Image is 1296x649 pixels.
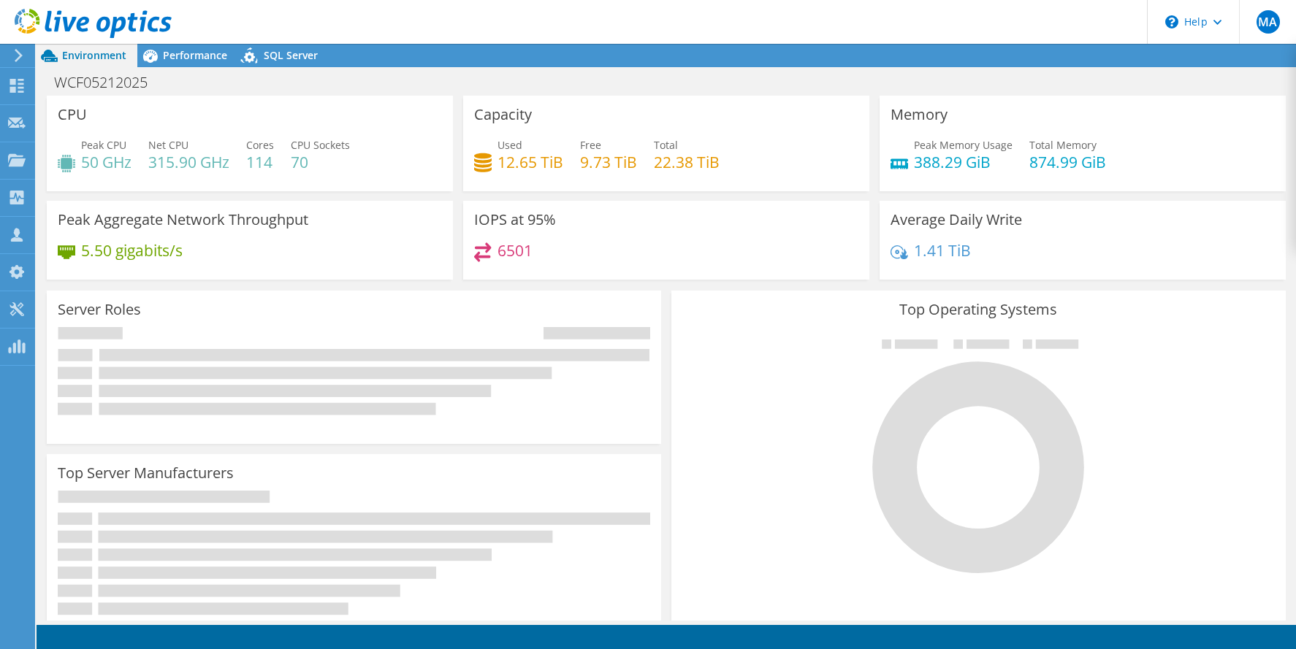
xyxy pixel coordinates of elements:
h3: CPU [58,107,87,123]
span: Environment [62,48,126,62]
h4: 22.38 TiB [654,154,720,170]
h4: 5.50 gigabits/s [81,242,183,258]
h3: Top Operating Systems [682,302,1275,318]
span: Total Memory [1029,138,1097,152]
h3: Capacity [474,107,532,123]
span: Used [498,138,522,152]
h3: Memory [891,107,948,123]
h3: Peak Aggregate Network Throughput [58,212,308,228]
h3: Server Roles [58,302,141,318]
h4: 12.65 TiB [498,154,563,170]
h3: IOPS at 95% [474,212,556,228]
span: Net CPU [148,138,188,152]
span: Total [654,138,678,152]
span: Free [580,138,601,152]
h4: 315.90 GHz [148,154,229,170]
span: Performance [163,48,227,62]
h4: 874.99 GiB [1029,154,1106,170]
h4: 1.41 TiB [914,242,971,258]
h4: 70 [291,154,350,170]
svg: \n [1165,15,1178,28]
h3: Top Server Manufacturers [58,465,234,481]
h3: Average Daily Write [891,212,1022,228]
h4: 388.29 GiB [914,154,1013,170]
h4: 9.73 TiB [580,154,637,170]
span: Peak CPU [81,138,126,152]
h1: WCF05212025 [47,74,170,91]
h4: 114 [246,154,274,170]
h4: 50 GHz [81,154,131,170]
span: Peak Memory Usage [914,138,1013,152]
span: SQL Server [264,48,318,62]
h4: 6501 [498,242,533,258]
span: MA [1257,10,1280,34]
span: CPU Sockets [291,138,350,152]
span: Cores [246,138,274,152]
